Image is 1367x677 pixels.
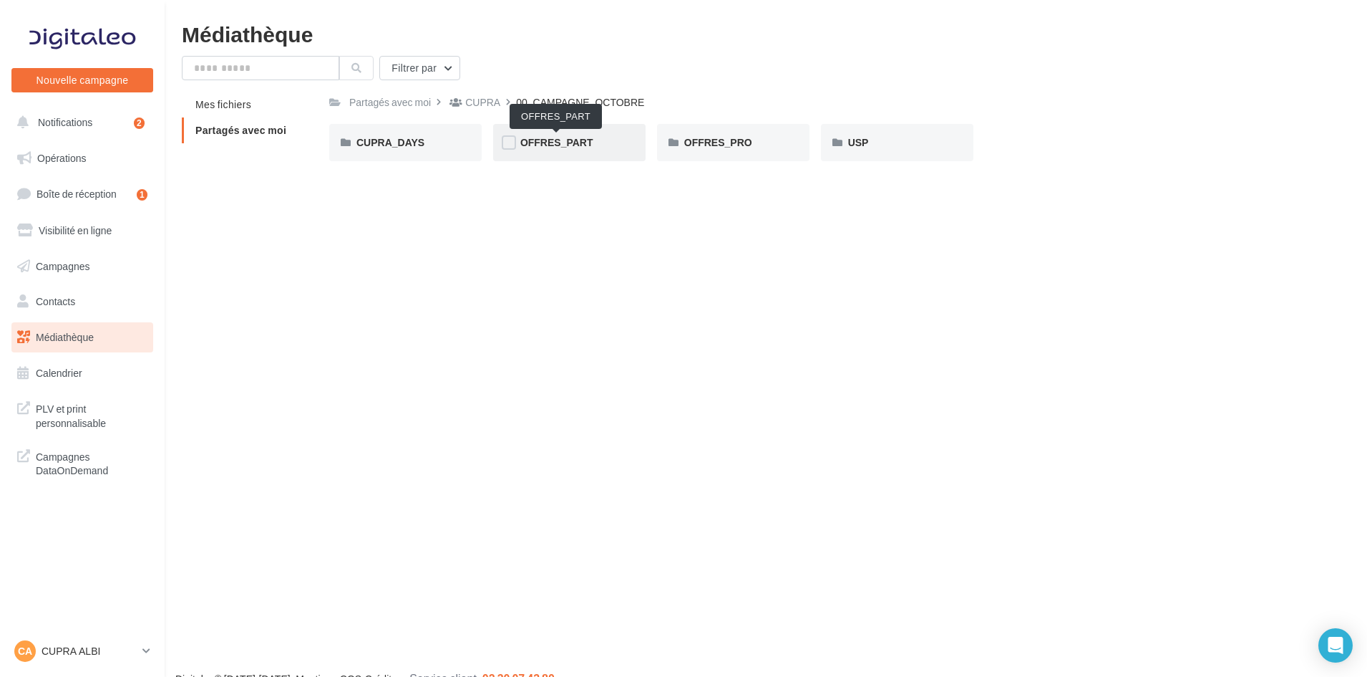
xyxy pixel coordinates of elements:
button: Notifications 2 [9,107,150,138]
span: USP [848,136,869,148]
a: CA CUPRA ALBI [11,638,153,665]
button: Filtrer par [379,56,460,80]
div: Open Intercom Messenger [1318,628,1353,663]
p: CUPRA ALBI [42,644,137,658]
a: Opérations [9,143,156,173]
a: Contacts [9,287,156,317]
div: 1 [137,189,147,201]
span: Notifications [38,116,92,128]
span: Campagnes DataOnDemand [36,447,147,478]
span: CUPRA_DAYS [356,136,424,148]
a: Médiathèque [9,322,156,352]
span: Mes fichiers [195,98,251,110]
span: Opérations [37,152,86,164]
span: PLV et print personnalisable [36,399,147,430]
a: Boîte de réception1 [9,178,156,209]
span: Boîte de réception [37,188,117,200]
span: OFFRES_PART [520,136,593,148]
a: PLV et print personnalisable [9,393,156,436]
a: Campagnes DataOnDemand [9,441,156,484]
span: Contacts [36,295,75,307]
span: Partagés avec moi [195,124,286,136]
span: Calendrier [36,367,82,379]
span: Médiathèque [36,331,94,343]
a: Calendrier [9,358,156,388]
span: OFFRES_PRO [684,136,752,148]
div: OFFRES_PART [510,104,602,129]
button: Nouvelle campagne [11,68,153,92]
div: Médiathèque [182,23,1350,44]
a: Campagnes [9,251,156,282]
div: Partagés avec moi [349,95,431,110]
div: CUPRA [465,95,500,110]
a: Visibilité en ligne [9,216,156,246]
span: Campagnes [36,259,90,272]
span: CA [18,644,32,658]
div: 2 [134,117,145,129]
span: Visibilité en ligne [39,224,112,236]
div: 00_CAMPAGNE_OCTOBRE [516,95,644,110]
